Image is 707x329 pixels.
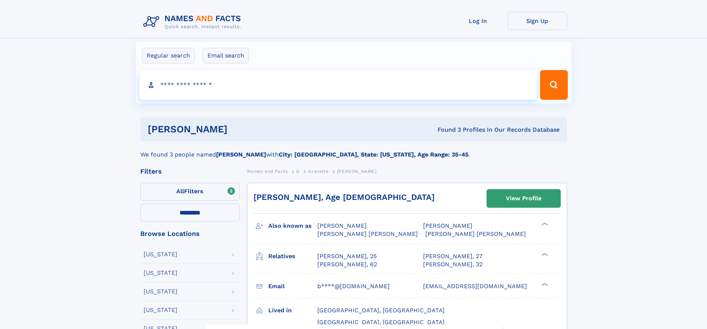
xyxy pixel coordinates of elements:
[203,48,249,63] label: Email search
[140,141,567,159] div: We found 3 people named with .
[268,250,317,263] h3: Relatives
[425,230,526,237] span: [PERSON_NAME] [PERSON_NAME]
[506,190,541,207] div: View Profile
[268,304,317,317] h3: Lived in
[296,167,300,176] a: G
[423,252,482,260] a: [PERSON_NAME], 27
[144,289,177,295] div: [US_STATE]
[216,151,266,158] b: [PERSON_NAME]
[176,188,184,195] span: All
[142,48,195,63] label: Regular search
[253,193,435,202] a: [PERSON_NAME], Age [DEMOGRAPHIC_DATA]
[140,168,240,175] div: Filters
[540,70,567,100] button: Search Button
[140,12,247,32] img: Logo Names and Facts
[317,222,367,229] span: [PERSON_NAME]
[268,280,317,293] h3: Email
[140,70,537,100] input: search input
[268,220,317,232] h3: Also known as
[144,307,177,313] div: [US_STATE]
[308,167,328,176] a: Gravette
[296,169,300,174] span: G
[317,319,445,326] span: [GEOGRAPHIC_DATA], [GEOGRAPHIC_DATA]
[317,260,377,269] a: [PERSON_NAME], 62
[148,125,333,134] h1: [PERSON_NAME]
[317,307,445,314] span: [GEOGRAPHIC_DATA], [GEOGRAPHIC_DATA]
[317,252,377,260] a: [PERSON_NAME], 25
[540,282,549,287] div: ❯
[317,230,418,237] span: [PERSON_NAME] [PERSON_NAME]
[333,126,560,134] div: Found 3 Profiles In Our Records Database
[423,222,472,229] span: [PERSON_NAME]
[337,169,377,174] span: [PERSON_NAME]
[508,12,567,30] a: Sign Up
[144,270,177,276] div: [US_STATE]
[423,260,482,269] a: [PERSON_NAME], 32
[308,169,328,174] span: Gravette
[144,251,177,257] div: [US_STATE]
[140,230,240,237] div: Browse Locations
[279,151,468,158] b: City: [GEOGRAPHIC_DATA], State: [US_STATE], Age Range: 35-45
[448,12,508,30] a: Log In
[423,283,527,290] span: [EMAIL_ADDRESS][DOMAIN_NAME]
[247,167,288,176] a: Names and Facts
[540,222,549,227] div: ❯
[140,183,240,201] label: Filters
[487,190,560,207] a: View Profile
[540,252,549,257] div: ❯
